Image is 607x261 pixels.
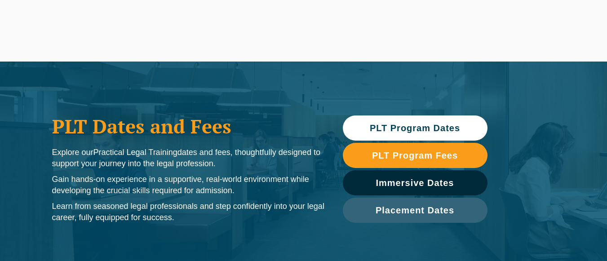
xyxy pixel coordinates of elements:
[376,178,454,187] span: Immersive Dates
[52,201,325,223] p: Learn from seasoned legal professionals and step confidently into your legal career, fully equipp...
[93,148,177,157] span: Practical Legal Training
[52,147,325,169] p: Explore our dates and fees, thoughtfully designed to support your journey into the legal profession.
[343,115,487,141] a: PLT Program Dates
[372,151,458,160] span: PLT Program Fees
[370,124,460,133] span: PLT Program Dates
[376,206,454,215] span: Placement Dates
[343,170,487,195] a: Immersive Dates
[343,143,487,168] a: PLT Program Fees
[52,174,325,196] p: Gain hands-on experience in a supportive, real-world environment while developing the crucial ski...
[343,198,487,223] a: Placement Dates
[52,115,325,137] h1: PLT Dates and Fees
